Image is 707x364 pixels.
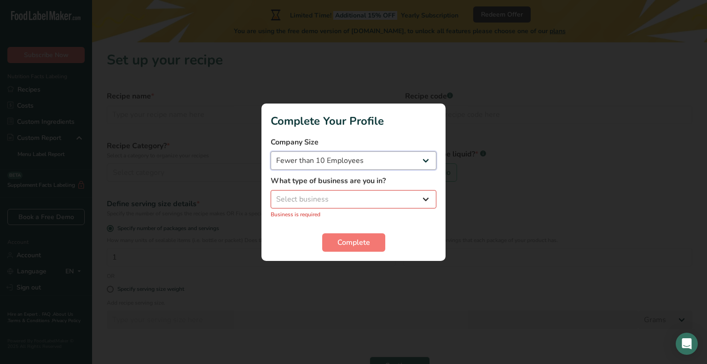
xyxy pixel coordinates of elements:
[322,233,385,252] button: Complete
[271,175,436,186] label: What type of business are you in?
[337,237,370,248] span: Complete
[271,113,436,129] h1: Complete Your Profile
[676,333,698,355] div: Open Intercom Messenger
[271,137,436,148] label: Company Size
[271,210,436,219] p: Business is required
